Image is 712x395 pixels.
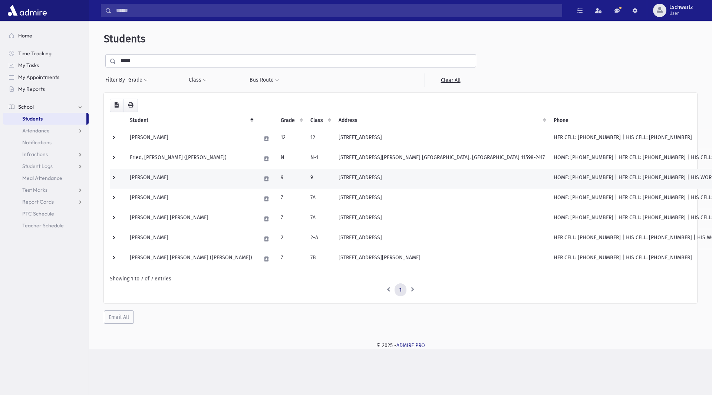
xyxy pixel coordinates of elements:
td: [PERSON_NAME] [125,129,257,149]
button: Bus Route [249,73,279,87]
span: School [18,103,34,110]
td: [STREET_ADDRESS][PERSON_NAME] [GEOGRAPHIC_DATA], [GEOGRAPHIC_DATA] 11598-2417 [334,149,549,169]
td: [PERSON_NAME] [125,169,257,189]
td: [PERSON_NAME] [125,189,257,209]
a: 1 [395,283,406,297]
a: Home [3,30,89,42]
span: Attendance [22,127,50,134]
span: Meal Attendance [22,175,62,181]
a: ADMIRE PRO [396,342,425,349]
a: Report Cards [3,196,89,208]
button: Class [188,73,207,87]
span: Students [104,33,145,45]
td: 7 [276,189,306,209]
span: Infractions [22,151,48,158]
td: 9 [276,169,306,189]
td: [STREET_ADDRESS][PERSON_NAME] [334,249,549,269]
td: [PERSON_NAME] [PERSON_NAME] [125,209,257,229]
div: Showing 1 to 7 of 7 entries [110,275,691,283]
a: School [3,101,89,113]
td: 12 [276,129,306,149]
a: My Reports [3,83,89,95]
span: Notifications [22,139,52,146]
a: PTC Schedule [3,208,89,220]
span: Student Logs [22,163,53,169]
span: My Tasks [18,62,39,69]
div: © 2025 - [101,342,700,349]
span: PTC Schedule [22,210,54,217]
td: [STREET_ADDRESS] [334,169,549,189]
span: Lschwartz [669,4,693,10]
input: Search [112,4,562,17]
span: My Appointments [18,74,59,80]
span: Time Tracking [18,50,52,57]
a: Time Tracking [3,47,89,59]
th: Grade: activate to sort column ascending [276,112,306,129]
td: Fried, [PERSON_NAME] ([PERSON_NAME]) [125,149,257,169]
td: [STREET_ADDRESS] [334,129,549,149]
a: Meal Attendance [3,172,89,184]
td: 7 [276,249,306,269]
button: Grade [128,73,148,87]
a: Clear All [425,73,476,87]
a: Students [3,113,86,125]
th: Class: activate to sort column ascending [306,112,334,129]
a: Test Marks [3,184,89,196]
td: 7B [306,249,334,269]
td: [PERSON_NAME] [125,229,257,249]
a: My Tasks [3,59,89,71]
button: Print [123,99,138,112]
span: User [669,10,693,16]
td: N-1 [306,149,334,169]
a: Student Logs [3,160,89,172]
th: Address: activate to sort column ascending [334,112,549,129]
td: 7 [276,209,306,229]
td: [STREET_ADDRESS] [334,229,549,249]
td: 12 [306,129,334,149]
td: N [276,149,306,169]
span: Home [18,32,32,39]
span: My Reports [18,86,45,92]
td: [PERSON_NAME] [PERSON_NAME] ([PERSON_NAME]) [125,249,257,269]
span: Test Marks [22,187,47,193]
a: Attendance [3,125,89,136]
span: Teacher Schedule [22,222,64,229]
a: Teacher Schedule [3,220,89,231]
a: My Appointments [3,71,89,83]
span: Filter By [105,76,128,84]
span: Report Cards [22,198,54,205]
td: [STREET_ADDRESS] [334,209,549,229]
th: Student: activate to sort column descending [125,112,257,129]
span: Students [22,115,43,122]
td: [STREET_ADDRESS] [334,189,549,209]
a: Infractions [3,148,89,160]
a: Notifications [3,136,89,148]
td: 2-A [306,229,334,249]
td: 7A [306,209,334,229]
button: Email All [104,310,134,324]
td: 7A [306,189,334,209]
td: 9 [306,169,334,189]
button: CSV [110,99,123,112]
td: 2 [276,229,306,249]
img: AdmirePro [6,3,49,18]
